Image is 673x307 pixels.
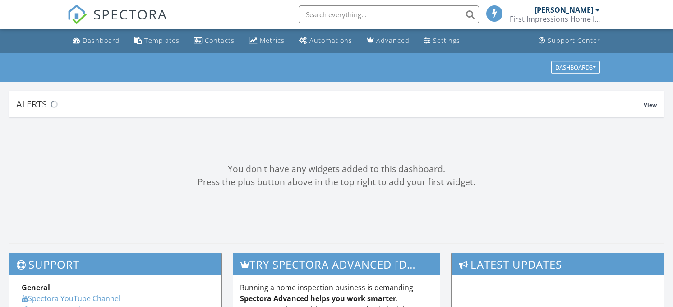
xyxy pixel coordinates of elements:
span: SPECTORA [93,5,167,23]
a: Automations (Basic) [295,33,356,49]
span: View [644,101,657,109]
img: The Best Home Inspection Software - Spectora [67,5,87,24]
a: Spectora YouTube Channel [22,293,120,303]
strong: Spectora Advanced helps you work smarter [240,293,396,303]
div: Metrics [260,36,285,45]
div: Advanced [376,36,410,45]
a: SPECTORA [67,12,167,31]
div: Templates [144,36,180,45]
input: Search everything... [299,5,479,23]
div: [PERSON_NAME] [535,5,593,14]
h3: Support [9,253,221,275]
strong: General [22,283,50,293]
div: Dashboard [83,36,120,45]
div: Support Center [548,36,600,45]
div: Dashboards [555,64,596,70]
div: First Impressions Home Inspections, LLC [510,14,600,23]
a: Settings [420,33,464,49]
div: Settings [433,36,460,45]
a: Dashboard [69,33,124,49]
a: Support Center [535,33,604,49]
a: Templates [131,33,183,49]
div: Automations [309,36,352,45]
div: You don't have any widgets added to this dashboard. [9,163,664,176]
button: Dashboards [551,61,600,74]
h3: Latest Updates [452,253,664,275]
div: Press the plus button above in the top right to add your first widget. [9,176,664,189]
div: Contacts [205,36,235,45]
a: Contacts [190,33,238,49]
h3: Try spectora advanced [DATE] [233,253,440,275]
div: Alerts [16,98,644,110]
a: Metrics [245,33,288,49]
a: Advanced [363,33,413,49]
